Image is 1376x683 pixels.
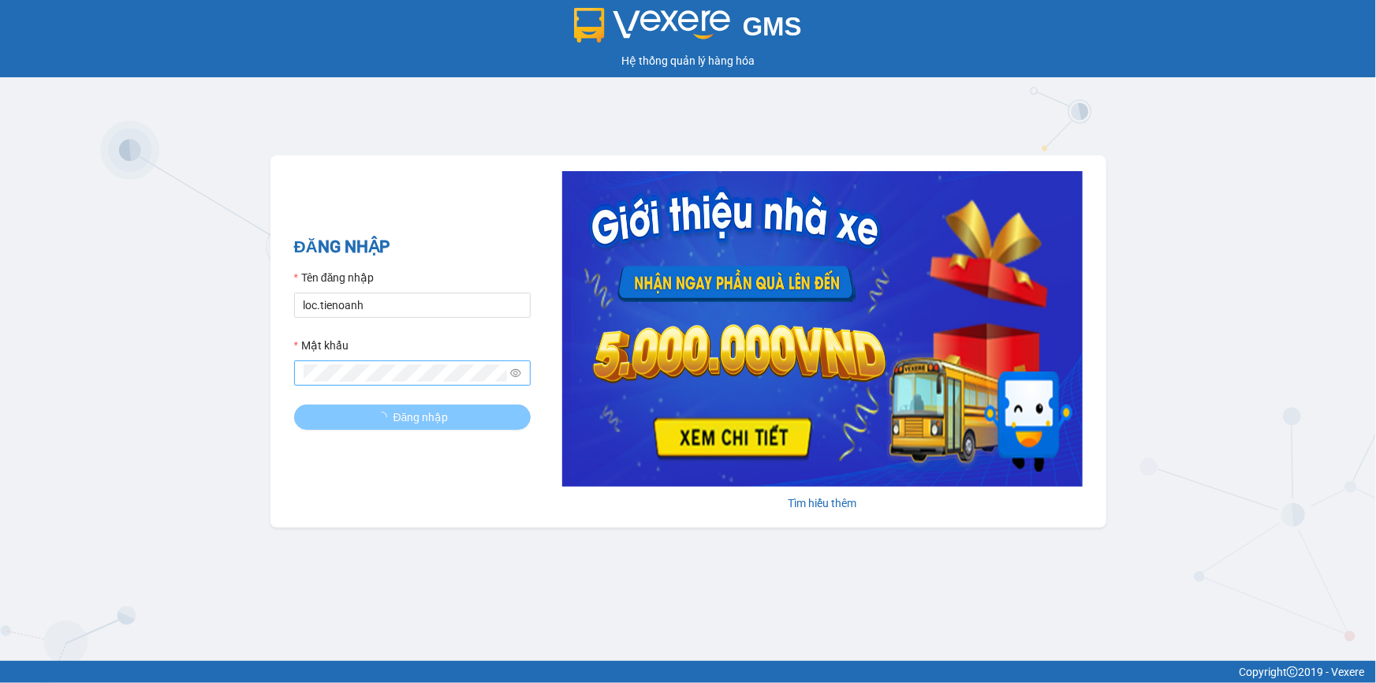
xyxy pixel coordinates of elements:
[4,52,1372,69] div: Hệ thống quản lý hàng hóa
[12,663,1364,681] div: Copyright 2019 - Vexere
[294,269,375,286] label: Tên đăng nhập
[1287,666,1298,677] span: copyright
[304,364,507,382] input: Mật khẩu
[574,8,730,43] img: logo 2
[562,495,1083,512] div: Tìm hiểu thêm
[574,24,802,36] a: GMS
[294,337,349,354] label: Mật khẩu
[510,368,521,379] span: eye
[562,171,1083,487] img: banner-0
[393,409,449,426] span: Đăng nhập
[294,293,531,318] input: Tên đăng nhập
[294,234,531,260] h2: ĐĂNG NHẬP
[376,412,393,423] span: loading
[294,405,531,430] button: Đăng nhập
[743,12,802,41] span: GMS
